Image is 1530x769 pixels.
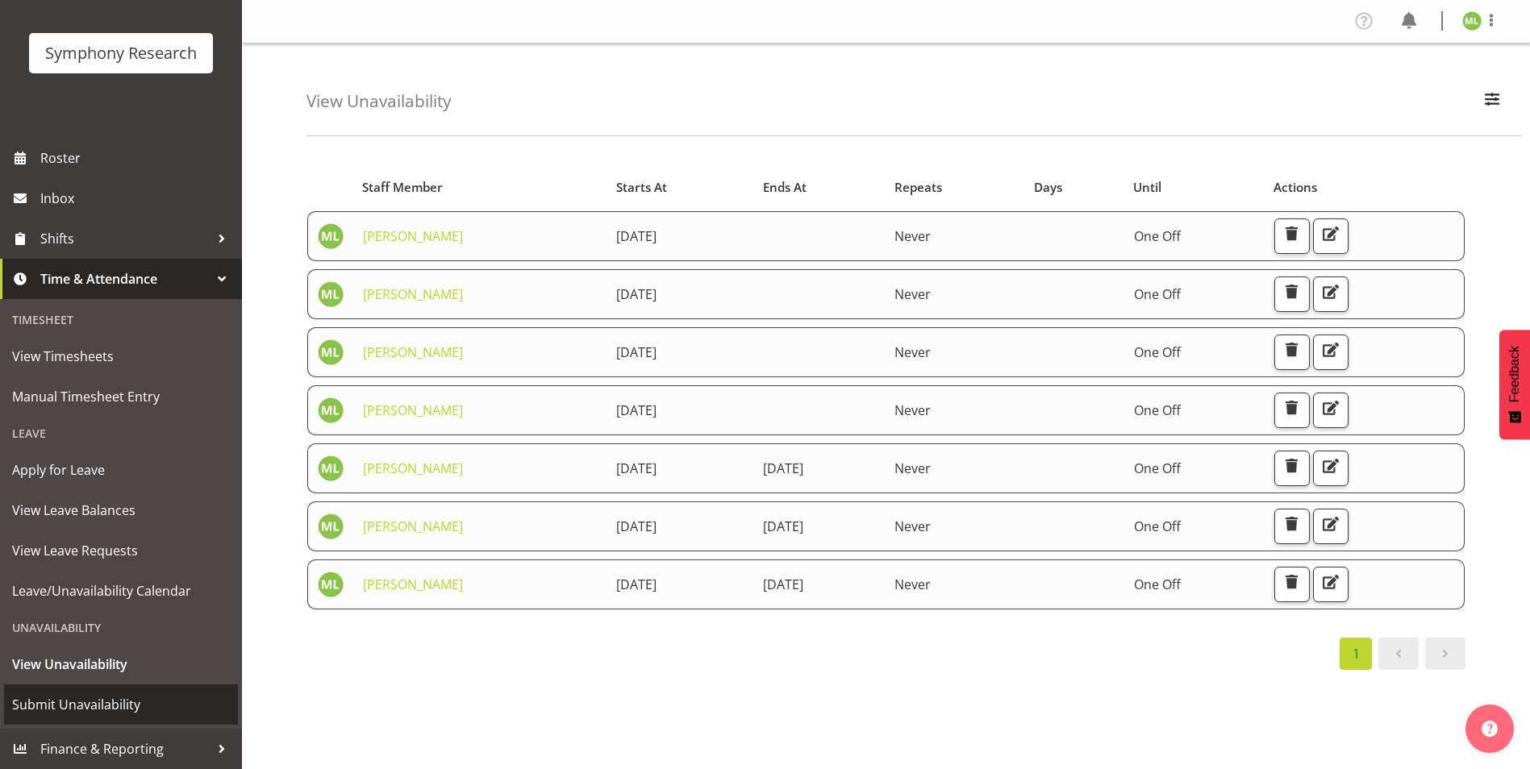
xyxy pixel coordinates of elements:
span: [DATE] [616,459,657,477]
span: View Unavailability [12,652,230,676]
a: [PERSON_NAME] [363,518,463,535]
button: Filter Employees [1475,84,1509,119]
span: [DATE] [616,518,657,535]
span: Never [894,459,931,477]
img: melissa-lategan11925.jpg [1462,11,1482,31]
span: View Leave Requests [12,538,230,563]
span: Never [894,343,931,361]
span: One Off [1134,285,1181,303]
button: Delete Unavailability [1274,218,1310,254]
span: Staff Member [362,178,443,197]
span: Repeats [894,178,942,197]
a: [PERSON_NAME] [363,343,463,361]
button: Delete Unavailability [1274,567,1310,602]
span: Until [1133,178,1161,197]
span: [DATE] [763,576,803,593]
span: Never [894,285,931,303]
button: Edit Unavailability [1313,567,1349,602]
h4: View Unavailability [306,92,451,110]
a: Apply for Leave [4,450,238,490]
img: help-xxl-2.png [1482,721,1498,737]
a: View Leave Requests [4,530,238,571]
span: [DATE] [763,459,803,477]
a: View Unavailability [4,644,238,684]
div: Unavailability [4,611,238,644]
button: Edit Unavailability [1313,393,1349,428]
span: Roster [40,146,234,170]
span: [DATE] [763,518,803,535]
span: Finance & Reporting [40,737,210,761]
span: View Leave Balances [12,498,230,522]
img: melissa-lategan11925.jpg [318,339,344,365]
span: One Off [1134,401,1181,419]
span: Days [1034,178,1062,197]
a: [PERSON_NAME] [363,459,463,477]
div: Timesheet [4,303,238,336]
span: [DATE] [616,343,657,361]
span: One Off [1134,518,1181,535]
button: Edit Unavailability [1313,335,1349,370]
span: Never [894,401,931,419]
a: Leave/Unavailability Calendar [4,571,238,611]
img: melissa-lategan11925.jpg [318,513,344,539]
button: Delete Unavailability [1274,276,1310,312]
a: [PERSON_NAME] [363,227,463,245]
button: Delete Unavailability [1274,451,1310,486]
span: Starts At [616,178,667,197]
a: View Timesheets [4,336,238,376]
span: Shifts [40,227,210,251]
div: Symphony Research [45,41,197,65]
a: View Leave Balances [4,490,238,530]
a: [PERSON_NAME] [363,285,463,303]
span: Never [894,518,931,535]
span: [DATE] [616,227,657,245]
span: [DATE] [616,576,657,593]
button: Edit Unavailability [1313,218,1349,254]
img: melissa-lategan11925.jpg [318,281,344,307]
button: Edit Unavailability [1313,509,1349,544]
div: Leave [4,417,238,450]
span: Apply for Leave [12,458,230,482]
img: melissa-lategan11925.jpg [318,455,344,481]
a: [PERSON_NAME] [363,576,463,593]
button: Edit Unavailability [1313,276,1349,312]
span: Time & Attendance [40,267,210,291]
span: Inbox [40,186,234,210]
span: One Off [1134,227,1181,245]
img: melissa-lategan11925.jpg [318,397,344,423]
a: [PERSON_NAME] [363,401,463,419]
span: Actions [1274,178,1317,197]
button: Delete Unavailability [1274,393,1310,428]
span: Feedback [1507,346,1522,402]
img: melissa-lategan11925.jpg [318,572,344,597]
span: Leave/Unavailability Calendar [12,579,230,603]
button: Edit Unavailability [1313,451,1349,486]
button: Feedback - Show survey [1499,330,1530,439]
button: Delete Unavailability [1274,509,1310,544]
span: Never [894,227,931,245]
a: Submit Unavailability [4,684,238,725]
span: Manual Timesheet Entry [12,384,230,409]
span: [DATE] [616,401,657,419]
button: Delete Unavailability [1274,335,1310,370]
span: Submit Unavailability [12,692,230,717]
span: Ends At [763,178,807,197]
span: Never [894,576,931,593]
a: Manual Timesheet Entry [4,376,238,417]
img: melissa-lategan11925.jpg [318,223,344,249]
span: One Off [1134,459,1181,477]
span: [DATE] [616,285,657,303]
span: One Off [1134,576,1181,593]
span: One Off [1134,343,1181,361]
span: View Timesheets [12,344,230,368]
